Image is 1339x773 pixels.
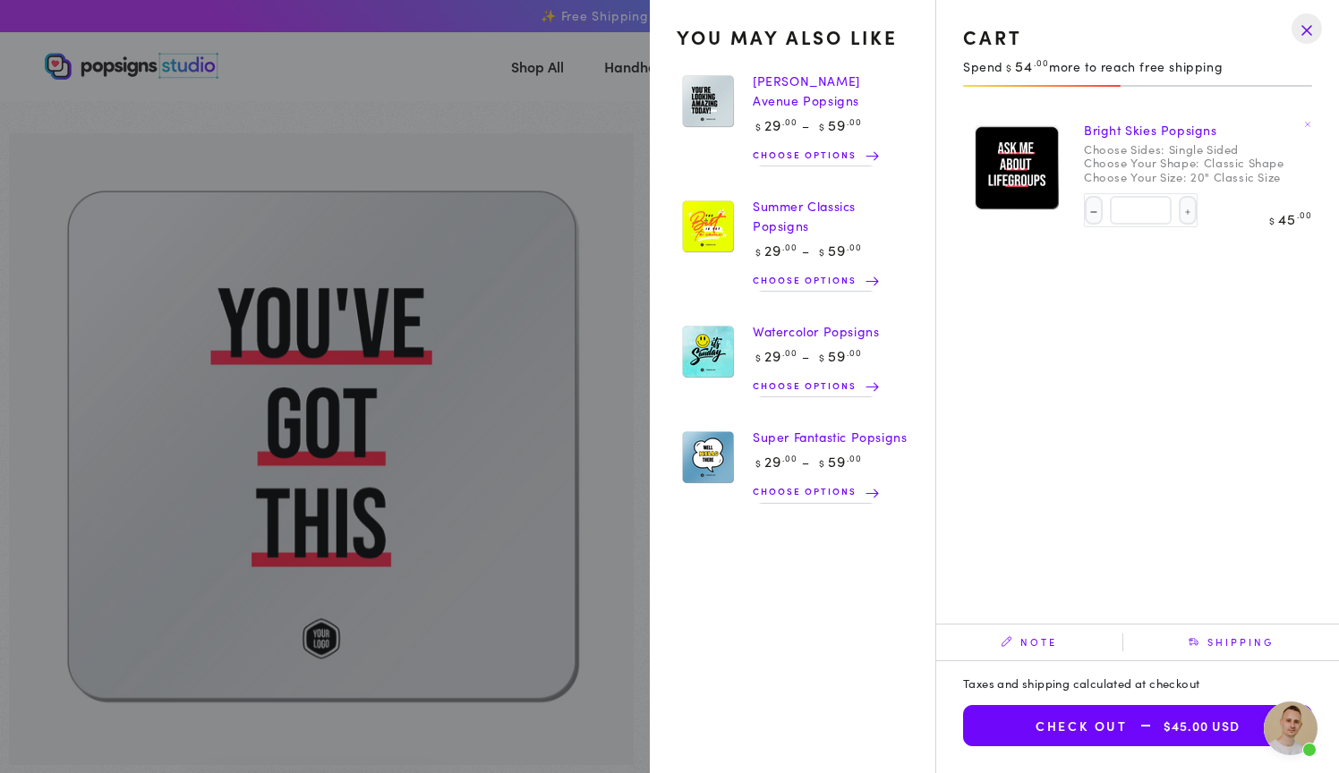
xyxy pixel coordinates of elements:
[1003,55,1049,75] bdi: 54
[1034,56,1049,69] sup: .00
[963,27,1312,47] div: Cart
[1264,701,1318,755] a: Open chat
[1006,60,1012,74] span: $
[963,57,1223,75] span: Spend more to reach free shipping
